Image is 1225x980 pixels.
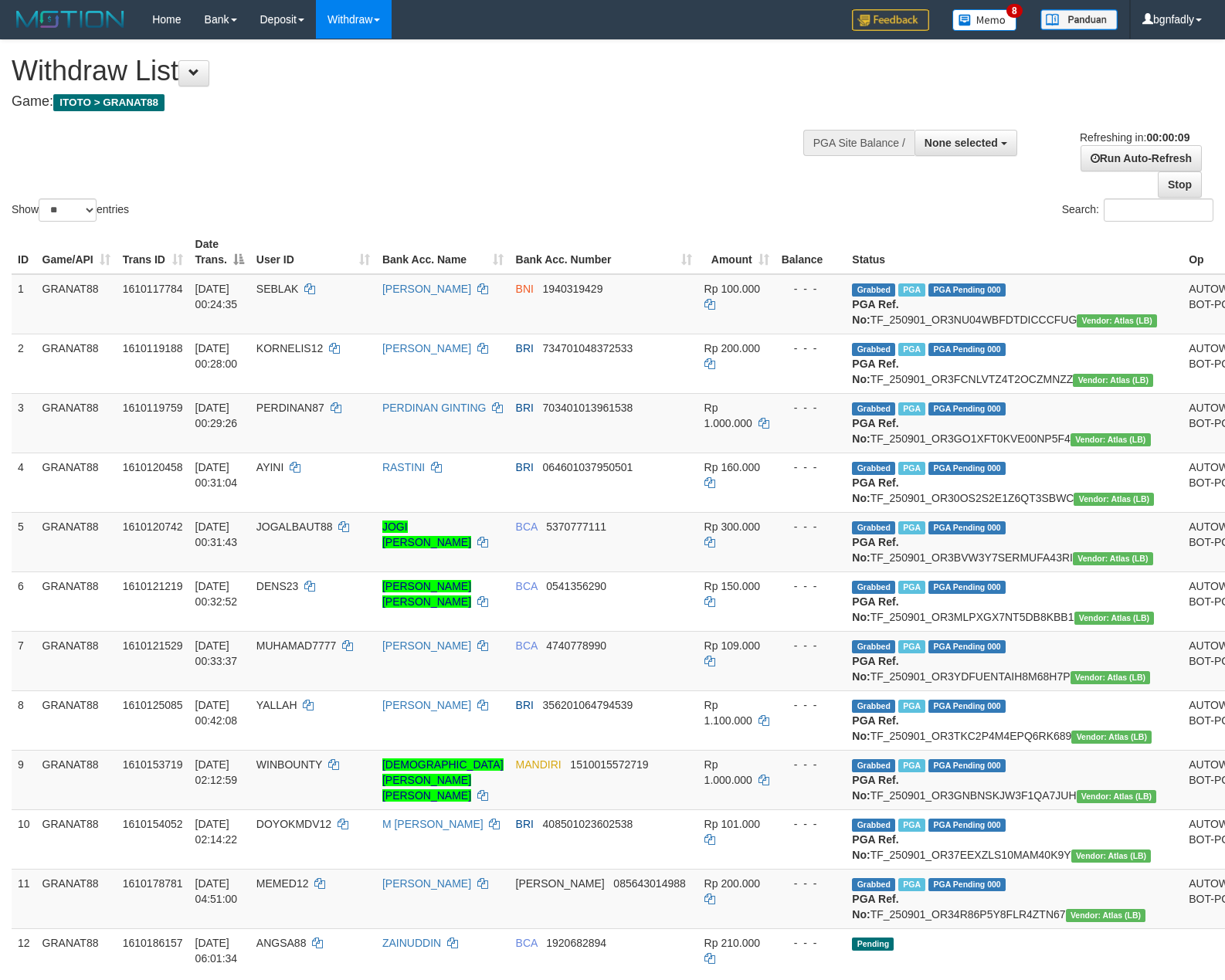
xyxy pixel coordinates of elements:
span: JOGALBAUT88 [256,521,333,533]
th: Bank Acc. Number: activate to sort column ascending [510,230,698,274]
span: [DATE] 02:12:59 [195,758,238,786]
span: ITOTO > GRANAT88 [53,94,165,111]
span: None selected [925,137,998,149]
span: [DATE] 00:31:43 [195,521,238,548]
span: Copy 4740778990 to clipboard [546,639,606,652]
span: 1610120742 [123,521,183,533]
h1: Withdraw List [12,56,801,86]
span: PGA Pending [928,640,1006,653]
td: 4 [12,453,36,512]
td: 9 [12,750,36,809]
span: Grabbed [852,640,895,653]
b: PGA Ref. No: [852,595,898,623]
span: Copy 408501023602538 to clipboard [543,818,633,830]
span: [DATE] 06:01:34 [195,937,238,965]
span: Marked by bgnabdullah [898,462,925,475]
span: Grabbed [852,819,895,832]
span: BRI [516,461,534,473]
div: - - - [782,638,840,653]
td: GRANAT88 [36,571,117,631]
span: Marked by bgnabdullah [898,640,925,653]
span: Rp 210.000 [704,937,760,949]
a: PERDINAN GINTING [382,402,487,414]
td: 2 [12,334,36,393]
span: BCA [516,639,538,652]
span: Grabbed [852,343,895,356]
td: GRANAT88 [36,512,117,571]
b: PGA Ref. No: [852,774,898,802]
span: [DATE] 00:33:37 [195,639,238,667]
span: BRI [516,342,534,354]
span: Copy 734701048372533 to clipboard [543,342,633,354]
a: JOGI [PERSON_NAME] [382,521,471,548]
div: - - - [782,816,840,832]
label: Show entries [12,198,129,222]
span: 1610153719 [123,758,183,771]
span: BNI [516,283,534,295]
span: Vendor URL: https://dashboard.q2checkout.com/secure [1071,849,1152,863]
th: Balance [775,230,847,274]
a: [PERSON_NAME] [382,639,471,652]
span: Vendor URL: https://dashboard.q2checkout.com/secure [1071,433,1151,446]
td: TF_250901_OR3GO1XFT0KVE00NP5F4 [846,393,1183,453]
b: PGA Ref. No: [852,833,898,861]
span: BCA [516,580,538,592]
div: - - - [782,400,840,415]
span: Vendor URL: https://dashboard.q2checkout.com/secure [1071,671,1151,684]
a: Run Auto-Refresh [1081,145,1202,171]
span: Marked by bgnabdullah [898,521,925,534]
span: 1610119188 [123,342,183,354]
span: PGA Pending [928,759,1006,772]
span: WINBOUNTY [256,758,322,771]
span: 1610119759 [123,402,183,414]
span: ANGSA88 [256,937,307,949]
td: TF_250901_OR3GNBNSKJW3F1QA7JUH [846,750,1183,809]
td: GRANAT88 [36,334,117,393]
a: ZAINUDDIN [382,937,441,949]
span: [DATE] 00:32:52 [195,580,238,608]
th: Game/API: activate to sort column ascending [36,230,117,274]
span: BCA [516,521,538,533]
span: 1610154052 [123,818,183,830]
span: BCA [516,937,538,949]
span: Copy 1510015572719 to clipboard [570,758,648,771]
td: 7 [12,631,36,690]
span: Marked by bgnabdullah [898,581,925,594]
img: MOTION_logo.png [12,8,129,31]
span: Vendor URL: https://dashboard.q2checkout.com/secure [1077,314,1157,327]
span: [DATE] 00:42:08 [195,699,238,727]
span: Copy 1920682894 to clipboard [546,937,606,949]
td: TF_250901_OR3NU04WBFDTDICCCFUG [846,274,1183,334]
span: Copy 703401013961538 to clipboard [543,402,633,414]
span: 1610120458 [123,461,183,473]
span: Marked by bgnabdullah [898,700,925,713]
div: - - - [782,757,840,772]
div: PGA Site Balance / [803,130,915,156]
span: Rp 200.000 [704,877,760,890]
span: [DATE] 00:24:35 [195,283,238,310]
span: DOYOKMDV12 [256,818,331,830]
b: PGA Ref. No: [852,476,898,504]
td: GRANAT88 [36,393,117,453]
a: M [PERSON_NAME] [382,818,484,830]
span: Refreshing in: [1080,131,1189,144]
a: [PERSON_NAME] [382,342,471,354]
td: TF_250901_OR3FCNLVTZ4T2OCZMNZZ [846,334,1183,393]
span: Rp 100.000 [704,283,760,295]
span: Vendor URL: https://dashboard.q2checkout.com/secure [1071,731,1152,744]
td: 5 [12,512,36,571]
span: PGA Pending [928,819,1006,832]
div: - - - [782,459,840,475]
span: BRI [516,699,534,711]
select: Showentries [39,198,97,222]
span: Marked by bgndara [898,878,925,891]
span: PGA Pending [928,581,1006,594]
span: Vendor URL: https://dashboard.q2checkout.com/secure [1073,552,1153,565]
td: TF_250901_OR34R86P5Y8FLR4ZTN67 [846,869,1183,928]
a: [PERSON_NAME] [PERSON_NAME] [382,580,471,608]
span: Grabbed [852,521,895,534]
span: 1610117784 [123,283,183,295]
td: GRANAT88 [36,750,117,809]
span: 1610186157 [123,937,183,949]
span: SEBLAK [256,283,298,295]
